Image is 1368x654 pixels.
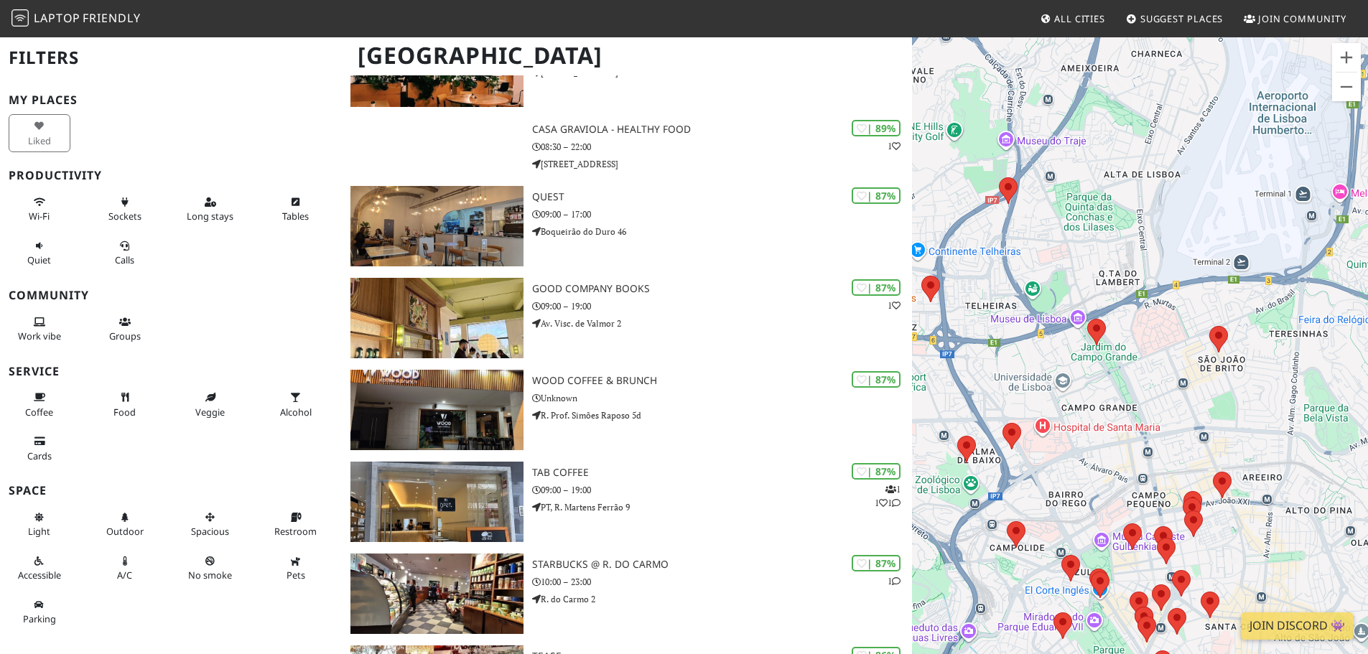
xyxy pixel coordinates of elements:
button: Wi-Fi [9,190,70,228]
h1: [GEOGRAPHIC_DATA] [346,36,909,75]
p: Unknown [532,391,912,405]
span: Natural light [28,525,50,538]
span: Alcohol [280,406,312,419]
a: LaptopFriendly LaptopFriendly [11,6,141,32]
div: | 87% [852,187,901,204]
img: LaptopFriendly [11,9,29,27]
h3: Starbucks @ R. do Carmo [532,559,912,571]
button: Restroom [265,505,327,543]
span: Credit cards [27,449,52,462]
a: Starbucks @ R. do Carmo | 87% 1 Starbucks @ R. do Carmo 10:00 – 23:00 R. do Carmo 2 [342,553,912,634]
button: Work vibe [9,310,70,348]
span: Friendly [83,10,140,26]
h3: Casa Graviola - Healthy Food [532,123,912,136]
a: All Cities [1034,6,1111,32]
button: Long stays [180,190,241,228]
span: Restroom [274,525,317,538]
h3: Wood Coffee & Brunch [532,375,912,387]
p: 1 [888,574,901,588]
span: Video/audio calls [115,253,134,266]
p: 1 [888,299,901,312]
button: Light [9,505,70,543]
span: Food [113,406,136,419]
a: Wood Coffee & Brunch | 87% Wood Coffee & Brunch Unknown R. Prof. Simões Raposo 5d [342,370,912,450]
button: Ampliar [1332,43,1361,72]
button: Accessible [9,549,70,587]
div: | 87% [852,279,901,296]
span: Smoke free [188,569,232,581]
div: | 87% [852,555,901,571]
span: Air conditioned [117,569,132,581]
button: Veggie [180,386,241,424]
a: | 89% 1 Casa Graviola - Healthy Food 08:30 – 22:00 [STREET_ADDRESS] [342,118,912,174]
h3: My Places [9,93,333,107]
span: Veggie [195,406,225,419]
h3: Space [9,484,333,497]
button: Reduzir [1332,73,1361,101]
span: Power sockets [108,210,141,223]
h3: Community [9,289,333,302]
h3: Service [9,365,333,378]
img: TAB coffee [350,462,524,542]
span: Spacious [191,525,229,538]
button: Quiet [9,234,70,272]
button: Calls [94,234,156,272]
button: Tables [265,190,327,228]
button: Parking [9,593,70,631]
button: Spacious [180,505,241,543]
span: All Cities [1054,12,1105,25]
button: Pets [265,549,327,587]
span: Laptop [34,10,80,26]
span: Long stays [187,210,233,223]
a: Join Community [1238,6,1352,32]
img: Wood Coffee & Brunch [350,370,524,450]
button: No smoke [180,549,241,587]
button: A/C [94,549,156,587]
img: Starbucks @ R. do Carmo [350,553,524,634]
p: 10:00 – 23:00 [532,575,912,589]
span: Coffee [25,406,53,419]
button: Food [94,386,156,424]
p: R. Prof. Simões Raposo 5d [532,408,912,422]
div: | 89% [852,120,901,136]
p: 09:00 – 19:00 [532,299,912,313]
span: Parking [23,612,56,625]
div: | 87% [852,463,901,480]
p: 1 [888,139,901,153]
span: People working [18,330,61,342]
span: Accessible [18,569,61,581]
p: R. do Carmo 2 [532,592,912,606]
button: Sockets [94,190,156,228]
img: QUEST [350,186,524,266]
button: Groups [94,310,156,348]
a: TAB coffee | 87% 111 TAB coffee 09:00 – 19:00 PT, R. Martens Ferrão 9 [342,462,912,542]
span: Group tables [109,330,141,342]
a: Good Company Books | 87% 1 Good Company Books 09:00 – 19:00 Av. Visc. de Valmor 2 [342,278,912,358]
h3: Productivity [9,169,333,182]
button: Alcohol [265,386,327,424]
img: Good Company Books [350,278,524,358]
h3: TAB coffee [532,467,912,479]
h3: QUEST [532,191,912,203]
button: Cards [9,429,70,467]
a: QUEST | 87% QUEST 09:00 – 17:00 Boqueirão do Duro 46 [342,186,912,266]
span: Suggest Places [1140,12,1224,25]
p: 09:00 – 19:00 [532,483,912,497]
p: Av. Visc. de Valmor 2 [532,317,912,330]
p: 1 1 1 [875,482,901,510]
p: [STREET_ADDRESS] [532,157,912,171]
p: PT, R. Martens Ferrão 9 [532,500,912,514]
p: 08:30 – 22:00 [532,140,912,154]
button: Outdoor [94,505,156,543]
span: Pet friendly [287,569,305,581]
p: Boqueirão do Duro 46 [532,225,912,238]
span: Join Community [1258,12,1346,25]
h3: Good Company Books [532,283,912,295]
h2: Filters [9,36,333,80]
span: Outdoor area [106,525,144,538]
a: Join Discord 👾 [1241,612,1354,640]
div: | 87% [852,371,901,388]
p: 09:00 – 17:00 [532,207,912,221]
a: Suggest Places [1120,6,1229,32]
span: Work-friendly tables [282,210,309,223]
